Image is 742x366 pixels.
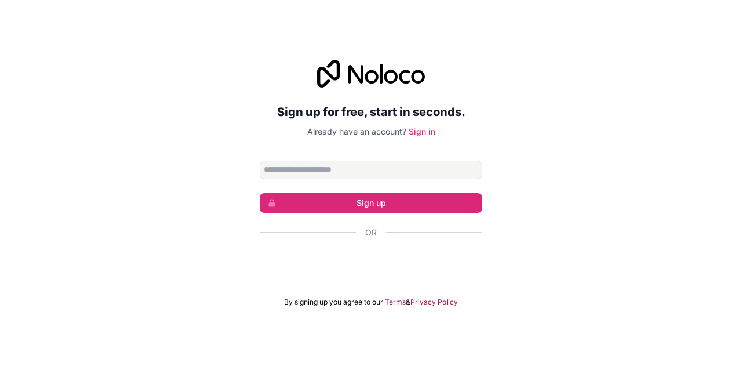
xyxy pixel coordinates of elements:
span: Or [365,227,377,238]
a: Terms [385,298,406,307]
h2: Sign up for free, start in seconds. [260,102,482,122]
iframe: Botão Iniciar sessão com o Google [254,251,488,277]
span: Already have an account? [307,126,406,136]
a: Privacy Policy [410,298,458,307]
span: & [406,298,410,307]
span: By signing up you agree to our [284,298,383,307]
input: Email address [260,161,482,179]
a: Sign in [409,126,435,136]
button: Sign up [260,193,482,213]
